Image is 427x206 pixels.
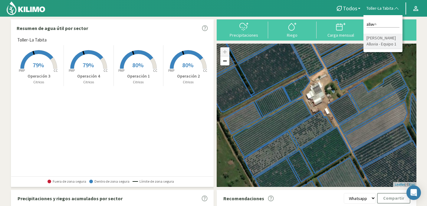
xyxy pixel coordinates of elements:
[163,80,213,85] p: Citricos
[114,73,163,79] p: Operación 1
[17,25,88,32] p: Resumen de agua útil por sector
[33,61,44,69] span: 79%
[363,34,402,49] li: [PERSON_NAME] Alluvia - Equipo 1
[223,195,264,202] p: Recomendaciones
[182,61,193,69] span: 80%
[18,195,123,202] p: Precipitaciones y riegos acumulados por sector
[343,5,357,12] span: Todos
[220,47,229,56] a: Zoom in
[17,37,47,44] span: Toller-La Tabita
[153,68,158,73] tspan: CC
[14,73,64,79] p: Operación 3
[395,183,405,186] a: Leaflet
[118,68,124,73] tspan: PMP
[270,33,315,37] div: Riego
[268,22,317,38] button: Riego
[133,179,174,184] span: Límite de zona segura
[220,56,229,65] a: Zoom out
[317,22,365,38] button: Carga mensual
[64,73,113,79] p: Operación 4
[318,33,363,37] div: Carga mensual
[54,68,58,73] tspan: CC
[222,33,266,37] div: Precipitaciones
[393,182,416,187] div: | ©
[14,80,64,85] p: Citricos
[64,80,113,85] p: Citricos
[406,185,421,200] div: Open Intercom Messenger
[363,2,402,15] button: Toller-La Tabita
[48,179,86,184] span: Fuera de zona segura
[163,73,213,79] p: Operación 2
[409,183,415,186] a: Esri
[203,68,208,73] tspan: CC
[69,68,75,73] tspan: PMP
[132,61,143,69] span: 80%
[103,68,108,73] tspan: CC
[220,22,268,38] button: Precipitaciones
[168,68,174,73] tspan: PMP
[89,179,130,184] span: Dentro de zona segura
[6,1,46,15] img: Kilimo
[366,5,393,12] span: Toller-La Tabita
[19,68,25,73] tspan: PMP
[114,80,163,85] p: Citricos
[83,61,94,69] span: 79%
